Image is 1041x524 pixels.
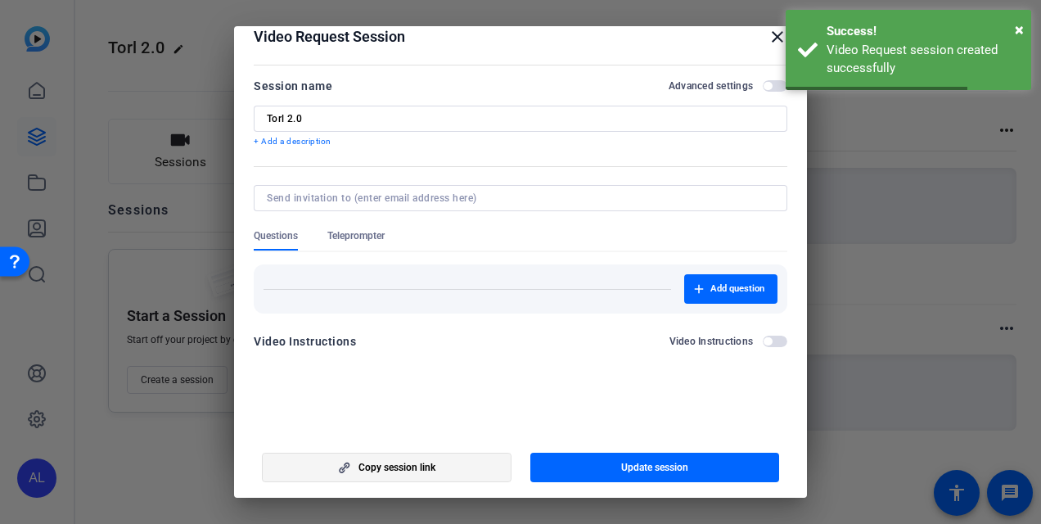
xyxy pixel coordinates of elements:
p: + Add a description [254,135,787,148]
div: Video Request Session [254,27,787,47]
button: Update session [530,453,780,482]
button: Close [1015,17,1024,42]
h2: Video Instructions [669,335,754,348]
div: Video Instructions [254,332,356,351]
div: Success! [827,22,1019,41]
span: Copy session link [358,461,435,474]
input: Send invitation to (enter email address here) [267,192,768,205]
span: Teleprompter [327,229,385,242]
span: × [1015,20,1024,39]
div: Session name [254,76,332,96]
input: Enter Session Name [267,112,774,125]
h2: Advanced settings [669,79,753,93]
span: Add question [710,282,764,296]
span: Update session [621,461,688,474]
mat-icon: close [768,27,787,47]
button: Copy session link [262,453,511,482]
button: Add question [684,274,777,304]
div: Video Request session created successfully [827,41,1019,78]
span: Questions [254,229,298,242]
